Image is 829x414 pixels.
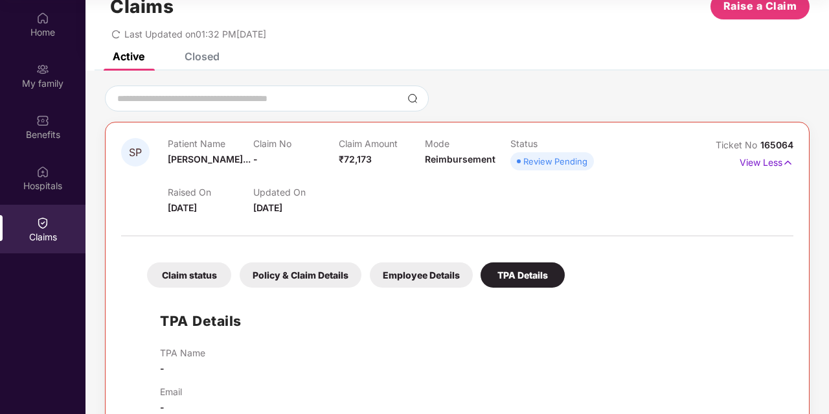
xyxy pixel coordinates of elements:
[168,187,253,198] p: Raised On
[111,29,120,40] span: redo
[147,262,231,288] div: Claim status
[523,155,587,168] div: Review Pending
[253,154,258,165] span: -
[370,262,473,288] div: Employee Details
[510,138,596,149] p: Status
[36,165,49,178] img: svg+xml;base64,PHN2ZyBpZD0iSG9zcGl0YWxzIiB4bWxucz0iaHR0cDovL3d3dy53My5vcmcvMjAwMC9zdmciIHdpZHRoPS...
[36,63,49,76] img: svg+xml;base64,PHN2ZyB3aWR0aD0iMjAiIGhlaWdodD0iMjAiIHZpZXdCb3g9IjAgMCAyMCAyMCIgZmlsbD0ibm9uZSIgeG...
[160,402,165,413] span: -
[407,93,418,104] img: svg+xml;base64,PHN2ZyBpZD0iU2VhcmNoLTMyeDMyIiB4bWxucz0iaHR0cDovL3d3dy53My5vcmcvMjAwMC9zdmciIHdpZH...
[160,310,242,332] h1: TPA Details
[113,50,144,63] div: Active
[160,386,182,397] p: Email
[160,363,165,374] span: -
[253,187,339,198] p: Updated On
[760,139,793,150] span: 165064
[716,139,760,150] span: Ticket No
[36,114,49,127] img: svg+xml;base64,PHN2ZyBpZD0iQmVuZWZpdHMiIHhtbG5zPSJodHRwOi8vd3d3LnczLm9yZy8yMDAwL3N2ZyIgd2lkdGg9Ij...
[425,138,510,149] p: Mode
[160,347,205,358] p: TPA Name
[36,216,49,229] img: svg+xml;base64,PHN2ZyBpZD0iQ2xhaW0iIHhtbG5zPSJodHRwOi8vd3d3LnczLm9yZy8yMDAwL3N2ZyIgd2lkdGg9IjIwIi...
[339,138,424,149] p: Claim Amount
[253,138,339,149] p: Claim No
[425,154,495,165] span: Reimbursement
[740,152,793,170] p: View Less
[124,29,266,40] span: Last Updated on 01:32 PM[DATE]
[240,262,361,288] div: Policy & Claim Details
[253,202,282,213] span: [DATE]
[185,50,220,63] div: Closed
[168,138,253,149] p: Patient Name
[168,202,197,213] span: [DATE]
[168,154,251,165] span: [PERSON_NAME]...
[782,155,793,170] img: svg+xml;base64,PHN2ZyB4bWxucz0iaHR0cDovL3d3dy53My5vcmcvMjAwMC9zdmciIHdpZHRoPSIxNyIgaGVpZ2h0PSIxNy...
[36,12,49,25] img: svg+xml;base64,PHN2ZyBpZD0iSG9tZSIgeG1sbnM9Imh0dHA6Ly93d3cudzMub3JnLzIwMDAvc3ZnIiB3aWR0aD0iMjAiIG...
[129,147,142,158] span: SP
[481,262,565,288] div: TPA Details
[339,154,372,165] span: ₹72,173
